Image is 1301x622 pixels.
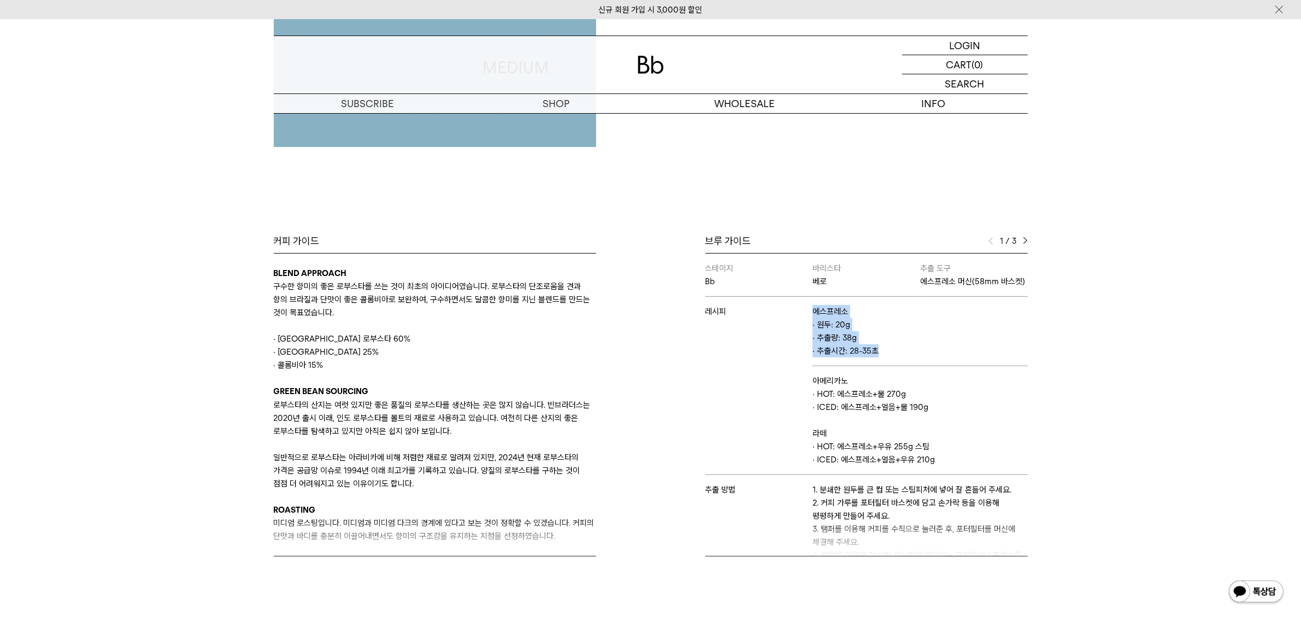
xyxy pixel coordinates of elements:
[902,36,1028,55] a: LOGIN
[972,55,984,74] p: (0)
[946,55,972,74] p: CART
[999,234,1004,248] span: 1
[902,55,1028,74] a: CART (0)
[813,305,1027,318] p: 에스프레소
[813,275,920,288] p: 베로
[949,36,980,55] p: LOGIN
[274,398,596,438] p: 로부스타의 산지는 여럿 있지만 좋은 품질의 로부스타를 생산하는 곳은 많지 않습니다. 빈브라더스는 2020년 출시 이래, 인도 로부스타를 몰트의 재료로 사용하고 있습니다. 여전...
[705,483,813,496] p: 추출 방법
[813,263,841,273] span: 바리스타
[274,234,596,248] div: 커피 가이드
[705,305,813,318] p: 레시피
[462,94,651,113] a: SHOP
[705,263,734,273] span: 스테이지
[813,496,1027,523] p: 2. 커피 가루를 포터필터 바스켓에 담고 손가락 등을 이용해 평평하게 만들어 주세요.
[274,517,596,543] p: 미디엄 로스팅입니다. 미디엄과 미디엄 다크의 경계에 있다고 보는 것이 정확할 수 있겠습니다. 커피의 단맛과 바디를 충분히 이끌어내면서도 향미의 구조감을 유지하는 지점을 선정하...
[1228,579,1285,606] img: 카카오톡 채널 1:1 채팅 버튼
[638,56,664,74] img: 로고
[274,268,347,278] b: BLEND APPROACH
[813,453,1027,466] p: · ICED: 에스프레소+얼음+우유 210g
[274,451,596,490] p: 일반적으로 로부스타는 아라비카에 비해 저렴한 재료로 알려져 있지만, 2024년 현재 로부스타의 가격은 공급망 이슈로 1994년 이래 최고가를 기록하고 있습니다. 양질의 로부스...
[813,483,1027,496] p: 1. 분쇄한 원두를 큰 컵 또는 스팀피처에 넣어 잘 흔들어 주세요.
[1012,234,1017,248] span: 3
[1006,234,1010,248] span: /
[599,5,703,15] a: 신규 회원 가입 시 3,000원 할인
[813,427,1027,440] p: 라떼
[274,94,462,113] a: SUBSCRIBE
[274,386,369,396] b: GREEN BEAN SOURCING
[813,388,1027,401] p: · HOT: 에스프레소+물 270g
[920,275,1028,288] p: 에스프레소 머신(58mm 바스켓)
[705,275,813,288] p: Bb
[274,345,596,359] p: · [GEOGRAPHIC_DATA] 25%
[813,440,1027,453] p: · HOT: 에스프레소+우유 255g 스팀
[813,318,1027,357] p: · 원두: 20g · 추출량: 38g · 추출시간: 28-35초
[945,74,985,93] p: SEARCH
[274,359,596,372] p: · 콜롬비아 15%
[839,94,1028,113] p: INFO
[705,234,1028,248] div: 브루 가이드
[813,374,1027,388] p: 아메리카노
[274,505,316,515] b: ROASTING
[813,401,1027,414] p: · ICED: 에스프레소+얼음+물 190g
[274,332,596,345] p: · [GEOGRAPHIC_DATA] 로부스타 60%
[274,280,596,319] p: 구수한 향미의 좋은 로부스타를 쓰는 것이 최초의 아이디어였습니다. 로부스타의 단조로움을 견과 향의 브라질과 단맛이 좋은 콜롬비아로 보완하여, 구수하면서도 달콤한 향미를 지닌 ...
[651,94,839,113] p: WHOLESALE
[920,263,951,273] span: 추출 도구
